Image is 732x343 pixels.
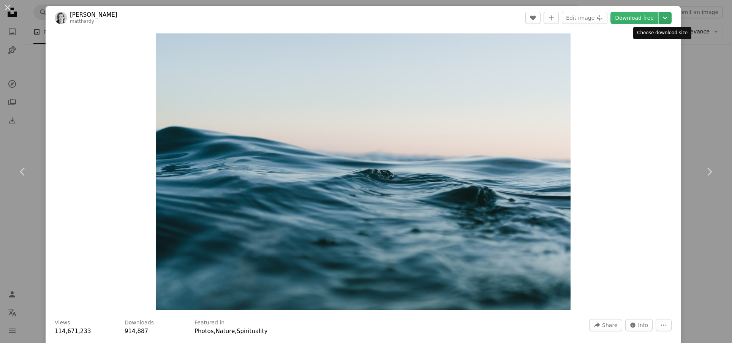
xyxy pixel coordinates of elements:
[194,328,214,335] a: Photos
[55,12,67,24] img: Go to Matt Hardy's profile
[659,12,672,24] button: Choose download size
[562,12,607,24] button: Edit image
[55,328,91,335] span: 114,671,233
[625,319,653,331] button: Stats about this image
[602,319,617,331] span: Share
[214,328,216,335] span: ,
[235,328,237,335] span: ,
[544,12,559,24] button: Add to Collection
[686,135,732,208] a: Next
[125,319,154,327] h3: Downloads
[55,319,70,327] h3: Views
[656,319,672,331] button: More Actions
[70,11,117,19] a: [PERSON_NAME]
[125,328,148,335] span: 914,887
[156,33,571,310] img: body of water under sky
[638,319,648,331] span: Info
[70,19,94,24] a: matthardy
[633,27,691,39] div: Choose download size
[156,33,571,310] button: Zoom in on this image
[194,319,225,327] h3: Featured in
[237,328,267,335] a: Spirituality
[610,12,658,24] a: Download free
[525,12,541,24] button: Like
[589,319,622,331] button: Share this image
[215,328,235,335] a: Nature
